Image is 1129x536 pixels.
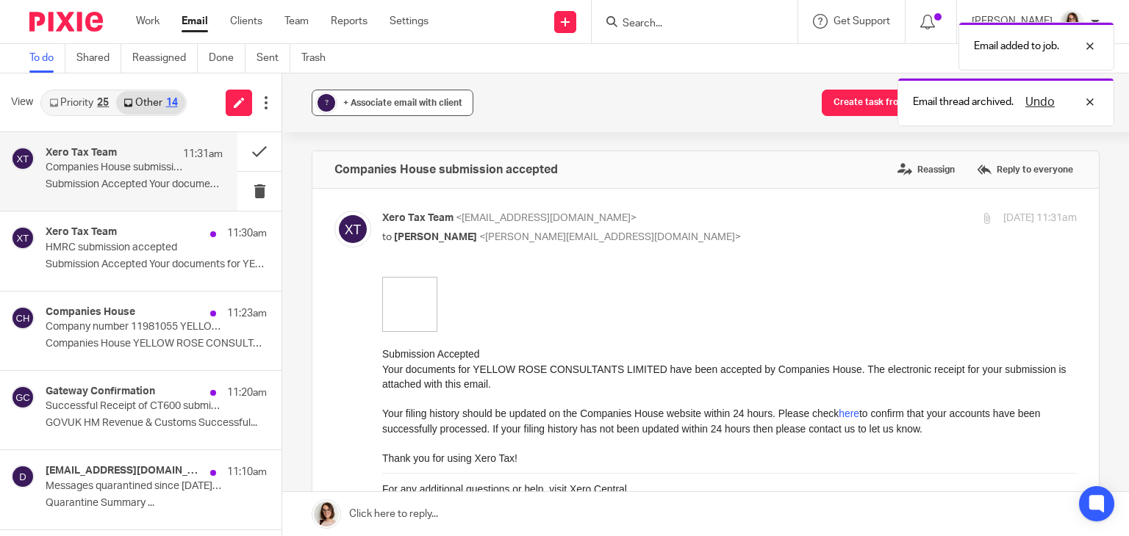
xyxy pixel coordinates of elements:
[29,12,103,32] img: Pixie
[136,14,160,29] a: Work
[913,95,1014,109] p: Email thread archived.
[227,226,267,241] p: 11:30am
[76,44,121,73] a: Shared
[182,14,208,29] a: Email
[456,213,637,223] span: <[EMAIL_ADDRESS][DOMAIN_NAME]>
[227,385,267,400] p: 11:20am
[11,306,35,330] img: svg%3E
[46,258,267,271] p: Submission Accepted Your documents for YELLOW...
[382,213,454,223] span: Xero Tax Team
[46,480,223,493] p: Messages quarantined since [DATE] 06:00 AM for [PERSON_NAME][EMAIL_ADDRESS][DOMAIN_NAME]
[257,44,290,73] a: Sent
[331,14,368,29] a: Reports
[1060,10,1083,34] img: Caroline%20-%20HS%20-%20LI.png
[116,91,184,115] a: Other14
[382,232,392,242] span: to
[132,44,198,73] a: Reassigned
[46,242,223,254] p: HMRC submission accepted
[301,44,337,73] a: Trash
[46,417,267,430] p: GOVUK HM Revenue & Customs Successful...
[46,338,267,350] p: Companies House YELLOW ROSE CONSULTANTS...
[46,147,117,159] h4: Xero Tax Team
[1003,211,1077,226] p: [DATE] 11:31am
[46,400,223,413] p: Successful Receipt of CT600 submission online for Reference xxxxx01080
[312,90,473,116] button: ? + Associate email with client
[284,14,309,29] a: Team
[227,306,267,321] p: 11:23am
[46,306,135,319] h4: Companies House
[479,232,741,242] span: <[PERSON_NAME][EMAIL_ADDRESS][DOMAIN_NAME]>
[183,147,223,162] p: 11:31am
[894,159,958,181] label: Reassign
[46,162,187,174] p: Companies House submission accepted
[42,91,116,115] a: Priority25
[46,465,203,477] h4: [EMAIL_ADDRESS][DOMAIN_NAME]
[11,147,35,170] img: svg%3E
[46,178,223,191] p: Submission Accepted Your documents for YELLOW...
[46,226,117,239] h4: Xero Tax Team
[974,39,1059,54] p: Email added to job.
[227,465,267,479] p: 11:10am
[11,95,33,110] span: View
[334,162,558,177] h4: Companies House submission accepted
[46,385,155,398] h4: Gateway Confirmation
[11,226,35,250] img: svg%3E
[46,497,267,510] p: Quarantine Summary ...
[29,44,65,73] a: To do
[230,14,262,29] a: Clients
[456,131,477,142] a: here
[973,159,1077,181] label: Reply to everyone
[11,465,35,488] img: svg%3E
[334,211,371,247] img: svg%3E
[394,232,477,242] span: [PERSON_NAME]
[390,14,429,29] a: Settings
[97,98,109,108] div: 25
[1021,93,1059,111] button: Undo
[166,98,178,108] div: 14
[318,94,335,112] div: ?
[209,44,245,73] a: Done
[46,321,223,333] p: Company number 11981055 YELLOW ROSE CONSULTANTS LIMITED
[343,98,462,107] span: + Associate email with client
[11,385,35,409] img: svg%3E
